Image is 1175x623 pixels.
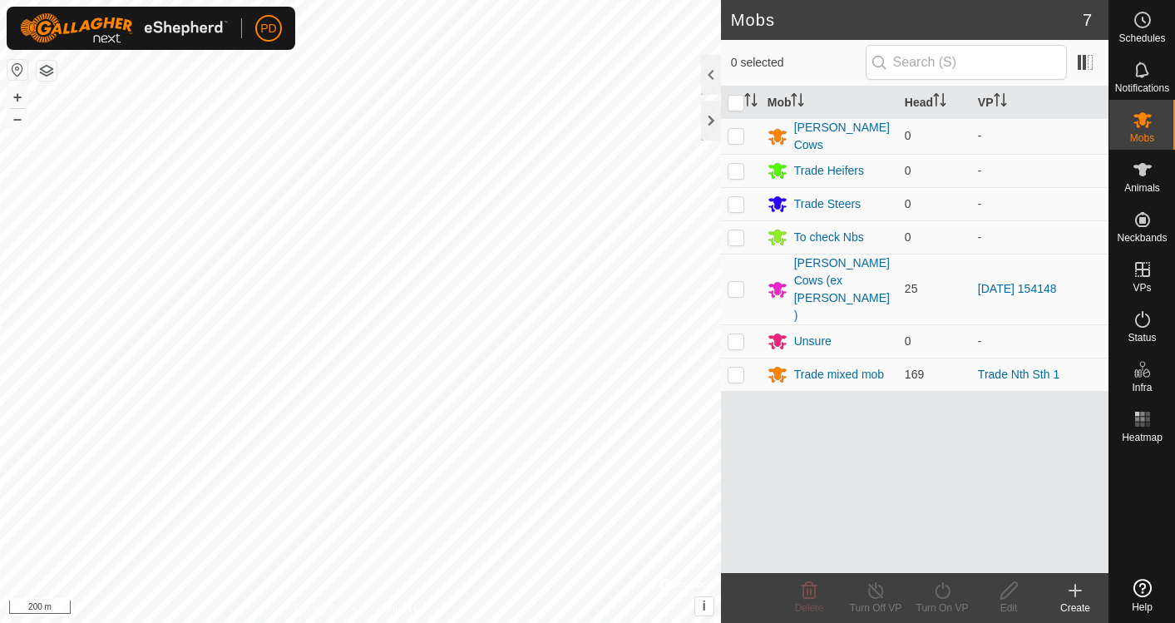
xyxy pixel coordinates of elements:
[7,109,27,129] button: –
[794,255,891,324] div: [PERSON_NAME] Cows (ex [PERSON_NAME])
[971,187,1108,220] td: -
[933,96,946,109] p-sorticon: Activate to sort
[794,366,884,383] div: Trade mixed mob
[978,282,1057,295] a: [DATE] 154148
[795,602,824,614] span: Delete
[1118,33,1165,43] span: Schedules
[1133,283,1151,293] span: VPs
[971,324,1108,358] td: -
[761,87,898,119] th: Mob
[1042,601,1108,616] div: Create
[905,282,918,295] span: 25
[971,87,1108,119] th: VP
[1128,333,1156,343] span: Status
[1122,433,1163,443] span: Heatmap
[905,230,911,244] span: 0
[1132,602,1153,612] span: Help
[1130,133,1154,143] span: Mobs
[975,601,1042,616] div: Edit
[905,129,911,142] span: 0
[702,599,705,613] span: i
[794,119,891,154] div: [PERSON_NAME] Cows
[377,601,426,616] a: Contact Us
[994,96,1007,109] p-sorticon: Activate to sort
[794,333,832,350] div: Unsure
[20,13,228,43] img: Gallagher Logo
[909,601,975,616] div: Turn On VP
[731,10,1083,30] h2: Mobs
[978,368,1059,381] a: Trade Nth Sth 1
[1109,572,1175,619] a: Help
[1115,83,1169,93] span: Notifications
[260,20,276,37] span: PD
[971,220,1108,254] td: -
[1117,233,1167,243] span: Neckbands
[1124,183,1160,193] span: Animals
[7,60,27,80] button: Reset Map
[1132,383,1152,393] span: Infra
[794,162,864,180] div: Trade Heifers
[905,334,911,348] span: 0
[971,118,1108,154] td: -
[695,597,713,616] button: i
[37,61,57,81] button: Map Layers
[7,87,27,107] button: +
[1083,7,1092,32] span: 7
[905,368,924,381] span: 169
[791,96,804,109] p-sorticon: Activate to sort
[294,601,357,616] a: Privacy Policy
[898,87,971,119] th: Head
[971,154,1108,187] td: -
[731,54,866,72] span: 0 selected
[905,197,911,210] span: 0
[905,164,911,177] span: 0
[794,195,861,213] div: Trade Steers
[842,601,909,616] div: Turn Off VP
[794,229,864,246] div: To check Nbs
[744,96,758,109] p-sorticon: Activate to sort
[866,45,1067,80] input: Search (S)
